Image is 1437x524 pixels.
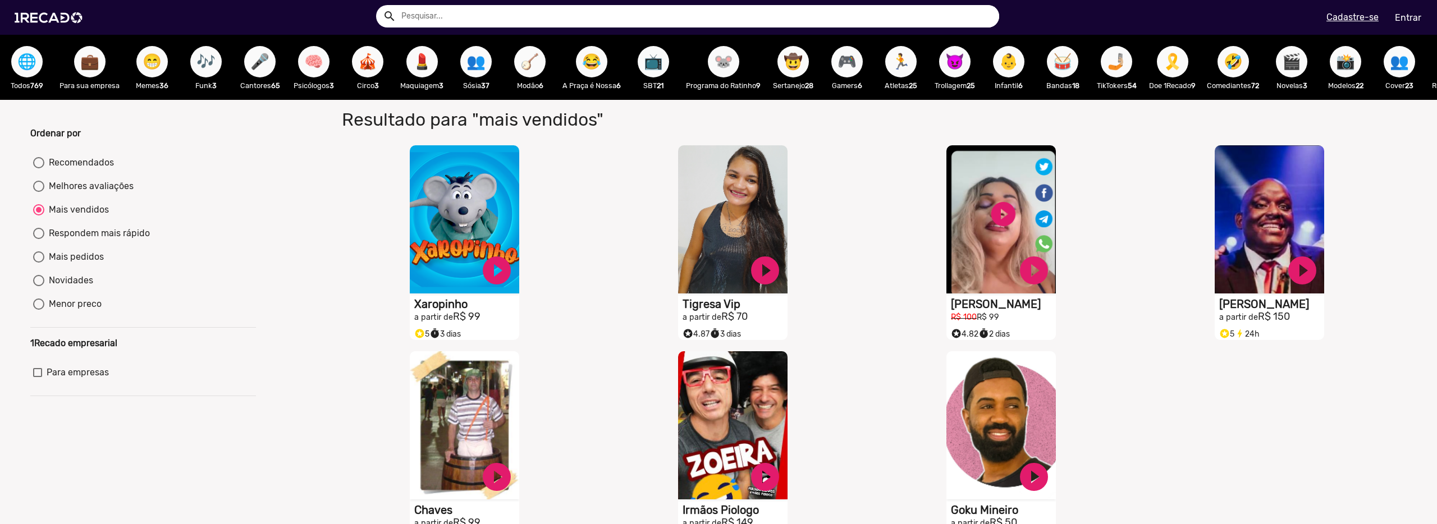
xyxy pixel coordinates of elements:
small: a partir de [683,312,721,322]
div: Recomendados [44,156,114,169]
span: 🎗️ [1163,46,1182,77]
small: bolt [1234,328,1245,339]
b: 3 [439,81,443,90]
span: 🎶 [196,46,216,77]
div: Menor preco [44,297,102,311]
span: 24h [1234,329,1260,339]
p: SBT [632,80,675,91]
span: 5 [1219,329,1234,339]
small: R$ 99 [977,312,999,322]
b: 28 [805,81,813,90]
p: Circo [346,80,389,91]
div: Respondem mais rápido [44,227,150,240]
span: 📺 [644,46,663,77]
i: timer [429,325,440,339]
b: 6 [1018,81,1023,90]
button: 👶 [993,46,1024,77]
p: Infantil [987,80,1030,91]
small: stars [414,328,425,339]
button: 💄 [406,46,438,77]
b: 37 [481,81,489,90]
h1: [PERSON_NAME] [1219,297,1324,311]
button: 🌐 [11,46,43,77]
mat-icon: Example home icon [383,10,396,23]
span: 5 [414,329,429,339]
span: 🤠 [784,46,803,77]
a: Entrar [1388,8,1429,27]
span: 🎤 [250,46,269,77]
b: 25 [909,81,917,90]
h1: Tigresa Vip [683,297,788,311]
button: 🎮 [831,46,863,77]
i: Selo super talento [1219,325,1230,339]
span: 4.87 [683,329,710,339]
span: 👶 [999,46,1018,77]
p: Memes [131,80,173,91]
b: 36 [159,81,168,90]
video: S1RECADO vídeos dedicados para fãs e empresas [946,351,1056,499]
button: 👥 [1384,46,1415,77]
video: S1RECADO vídeos dedicados para fãs e empresas [1215,145,1324,293]
div: Melhores avaliações [44,180,134,193]
a: play_circle_filled [1017,460,1051,494]
span: 4.82 [951,329,978,339]
span: 🥁 [1053,46,1072,77]
span: 🎮 [838,46,857,77]
a: play_circle_filled [1285,254,1319,287]
p: Novelas [1270,80,1313,91]
small: timer [429,328,440,339]
video: S1RECADO vídeos dedicados para fãs e empresas [946,145,1056,293]
small: stars [683,328,693,339]
span: 3 dias [710,329,741,339]
div: Novidades [44,274,93,287]
b: 72 [1251,81,1259,90]
p: Para sua empresa [60,80,120,91]
h1: Resultado para "mais vendidos" [333,109,1044,130]
p: Gamers [826,80,868,91]
small: a partir de [1219,312,1258,322]
button: 😈 [939,46,971,77]
b: 21 [657,81,663,90]
p: Todos [6,80,48,91]
span: 🪕 [520,46,539,77]
i: Selo super talento [951,325,962,339]
span: 📸 [1336,46,1355,77]
h1: [PERSON_NAME] [951,297,1056,311]
button: 😂 [576,46,607,77]
button: 🐭 [708,46,739,77]
i: bolt [1234,325,1245,339]
span: 👥 [466,46,486,77]
button: 🤳🏼 [1101,46,1132,77]
p: Psicólogos [292,80,335,91]
video: S1RECADO vídeos dedicados para fãs e empresas [410,351,519,499]
span: 🎪 [358,46,377,77]
span: 🌐 [17,46,36,77]
p: Programa do Ratinho [686,80,761,91]
u: Cadastre-se [1326,12,1379,22]
video: S1RECADO vídeos dedicados para fãs e empresas [678,351,788,499]
span: 🤣 [1224,46,1243,77]
span: 👥 [1390,46,1409,77]
b: 6 [858,81,862,90]
i: Selo super talento [414,325,425,339]
b: 3 [329,81,334,90]
button: 🎪 [352,46,383,77]
p: Modão [509,80,551,91]
span: 3 dias [429,329,461,339]
b: 6 [539,81,543,90]
b: 6 [616,81,621,90]
span: 💼 [80,46,99,77]
p: Doe 1Recado [1149,80,1196,91]
button: 🥁 [1047,46,1078,77]
p: Atletas [880,80,922,91]
h1: Goku Mineiro [951,503,1056,517]
span: 2 dias [978,329,1010,339]
p: Trollagem [933,80,976,91]
span: 💄 [413,46,432,77]
i: Selo super talento [683,325,693,339]
a: play_circle_filled [1017,254,1051,287]
b: 1Recado empresarial [30,338,117,348]
b: 3 [374,81,379,90]
small: stars [951,328,962,339]
b: 22 [1356,81,1363,90]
